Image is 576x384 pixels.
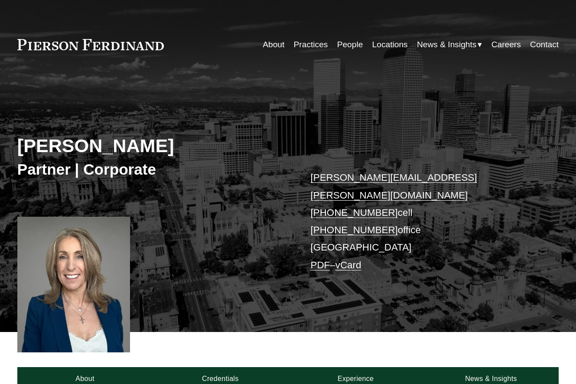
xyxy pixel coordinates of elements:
a: Locations [372,36,408,53]
h2: [PERSON_NAME] [17,134,288,157]
a: Careers [491,36,521,53]
a: Practices [294,36,328,53]
a: Contact [530,36,559,53]
a: vCard [335,260,361,270]
a: [PHONE_NUMBER] [311,207,398,218]
p: cell office [GEOGRAPHIC_DATA] – [311,169,537,274]
a: folder dropdown [417,36,482,53]
a: About [263,36,284,53]
span: News & Insights [417,37,476,52]
a: PDF [311,260,330,270]
a: [PHONE_NUMBER] [311,225,398,235]
a: [PERSON_NAME][EMAIL_ADDRESS][PERSON_NAME][DOMAIN_NAME] [311,172,477,200]
a: People [337,36,363,53]
h3: Partner | Corporate [17,160,288,179]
